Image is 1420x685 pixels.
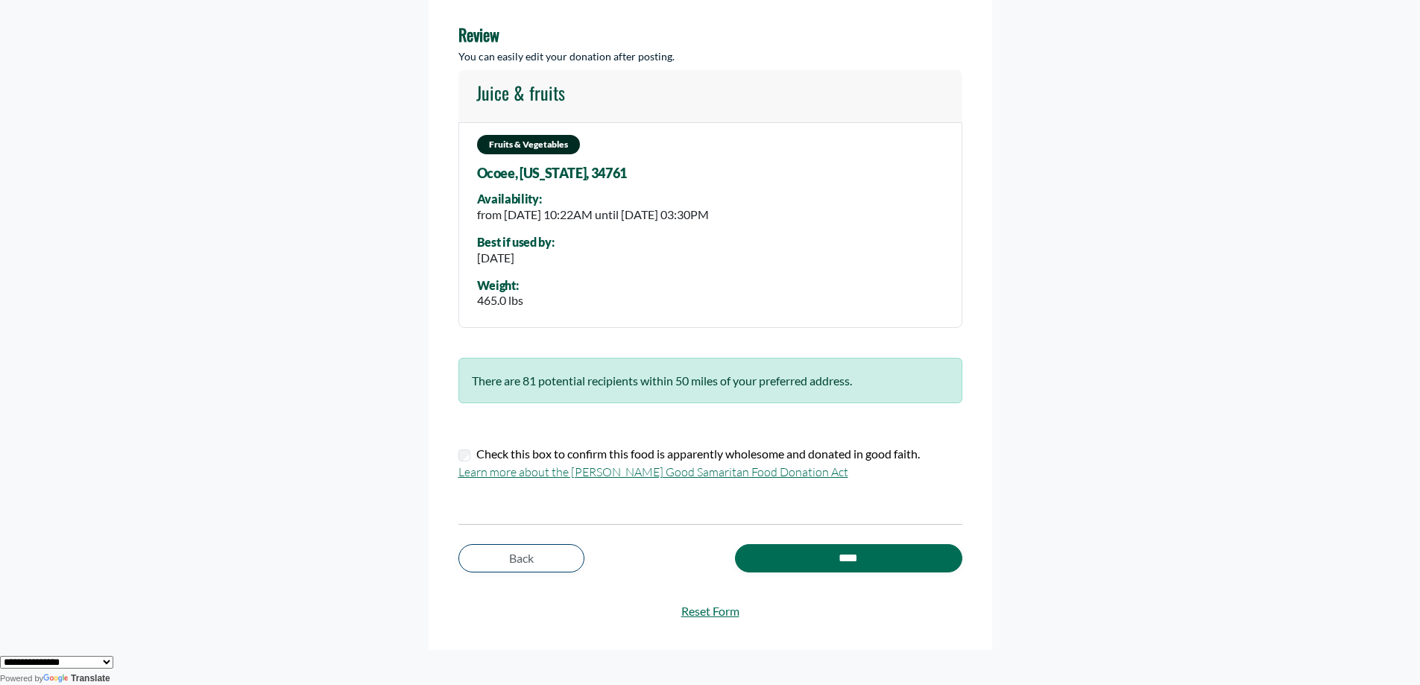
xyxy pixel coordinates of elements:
div: Weight: [477,279,523,292]
a: Back [458,544,584,572]
span: Ocoee, [US_STATE], 34761 [477,166,627,181]
a: Translate [43,673,110,684]
div: Best if used by: [477,236,555,249]
h4: Juice & fruits [476,82,565,104]
span: Fruits & Vegetables [477,135,580,154]
div: Availability: [477,192,709,206]
div: from [DATE] 10:22AM until [DATE] 03:30PM [477,206,709,224]
h5: You can easily edit your donation after posting. [458,51,962,63]
a: Learn more about the [PERSON_NAME] Good Samaritan Food Donation Act [458,464,848,479]
div: [DATE] [477,249,555,267]
label: Check this box to confirm this food is apparently wholesome and donated in good faith. [476,445,920,463]
h4: Review [458,25,962,44]
div: 465.0 lbs [477,291,523,309]
img: Google Translate [43,674,71,684]
a: Reset Form [458,602,962,620]
div: There are 81 potential recipients within 50 miles of your preferred address. [458,358,962,403]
